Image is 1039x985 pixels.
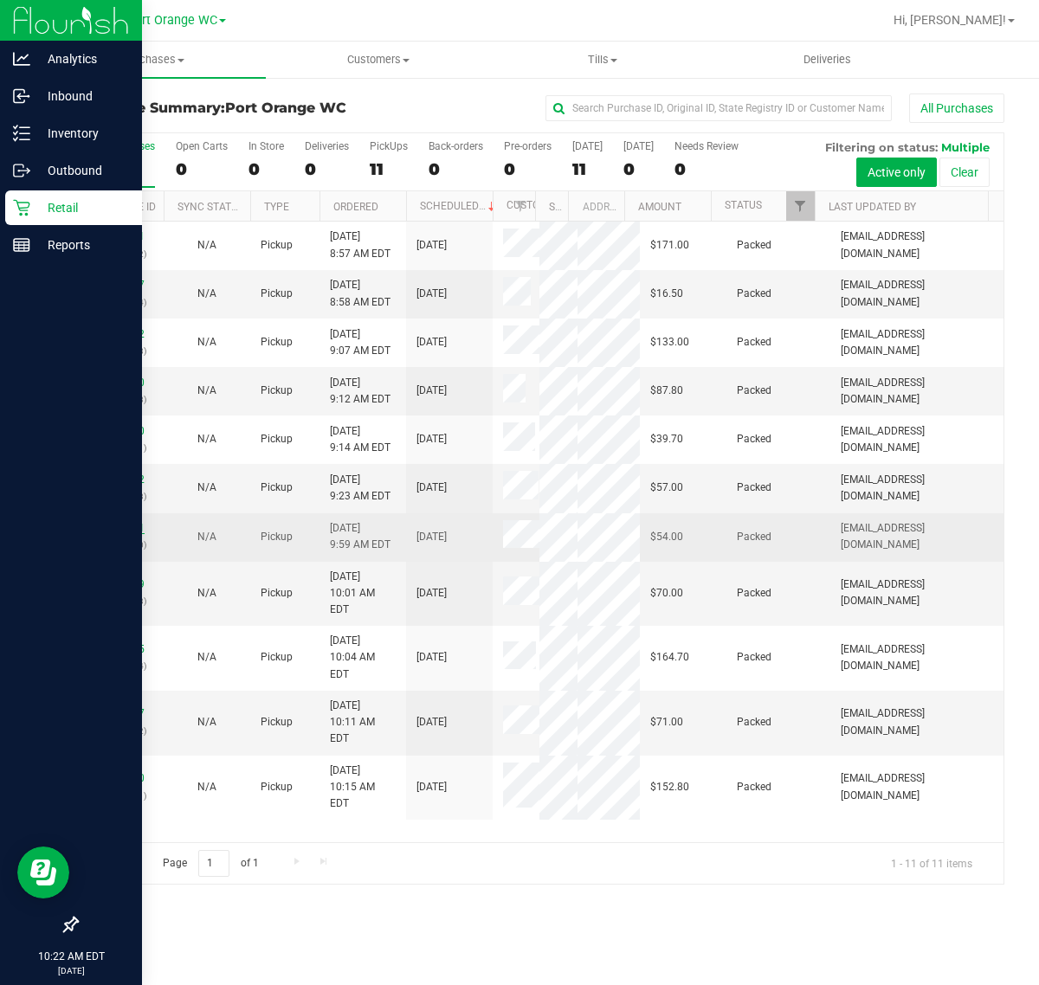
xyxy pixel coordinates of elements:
[261,431,293,447] span: Pickup
[127,13,217,28] span: Port Orange WC
[416,237,447,254] span: [DATE]
[370,140,408,152] div: PickUps
[825,140,938,154] span: Filtering on status:
[416,779,447,795] span: [DATE]
[416,529,447,545] span: [DATE]
[841,770,993,803] span: [EMAIL_ADDRESS][DOMAIN_NAME]
[330,277,390,310] span: [DATE] 8:58 AM EDT
[725,199,762,211] a: Status
[737,714,771,731] span: Packed
[737,649,771,666] span: Packed
[737,286,771,302] span: Packed
[197,587,216,599] span: Not Applicable
[429,140,483,152] div: Back-orders
[197,481,216,493] span: Not Applicable
[330,633,396,683] span: [DATE] 10:04 AM EDT
[248,159,284,179] div: 0
[504,159,552,179] div: 0
[330,375,390,408] span: [DATE] 9:12 AM EDT
[330,520,390,553] span: [DATE] 9:59 AM EDT
[841,423,993,456] span: [EMAIL_ADDRESS][DOMAIN_NAME]
[261,237,293,254] span: Pickup
[737,529,771,545] span: Packed
[841,472,993,505] span: [EMAIL_ADDRESS][DOMAIN_NAME]
[650,529,683,545] span: $54.00
[420,200,499,212] a: Scheduled
[780,52,874,68] span: Deliveries
[506,191,534,221] a: Filter
[197,585,216,602] button: N/A
[197,531,216,543] span: Not Applicable
[13,162,30,179] inline-svg: Outbound
[370,159,408,179] div: 11
[416,431,447,447] span: [DATE]
[841,229,993,261] span: [EMAIL_ADDRESS][DOMAIN_NAME]
[197,433,216,445] span: Not Applicable
[841,326,993,359] span: [EMAIL_ADDRESS][DOMAIN_NAME]
[261,480,293,496] span: Pickup
[416,334,447,351] span: [DATE]
[939,158,990,187] button: Clear
[330,423,390,456] span: [DATE] 9:14 AM EDT
[8,964,134,977] p: [DATE]
[30,86,134,106] p: Inbound
[786,191,815,221] a: Filter
[197,716,216,728] span: Not Applicable
[650,286,683,302] span: $16.50
[650,334,689,351] span: $133.00
[941,140,990,154] span: Multiple
[909,93,1004,123] button: All Purchases
[549,201,640,213] a: State Registry ID
[267,52,489,68] span: Customers
[176,140,228,152] div: Open Carts
[197,431,216,447] button: N/A
[416,286,447,302] span: [DATE]
[266,42,490,78] a: Customers
[333,201,378,213] a: Ordered
[264,201,289,213] a: Type
[650,383,683,399] span: $87.80
[261,286,293,302] span: Pickup
[737,779,771,795] span: Packed
[416,585,447,602] span: [DATE]
[197,336,216,348] span: Not Applicable
[416,480,447,496] span: [DATE]
[416,714,447,731] span: [DATE]
[894,13,1006,27] span: Hi, [PERSON_NAME]!
[674,159,739,179] div: 0
[261,529,293,545] span: Pickup
[737,383,771,399] span: Packed
[13,236,30,254] inline-svg: Reports
[197,529,216,545] button: N/A
[197,287,216,299] span: Not Applicable
[30,123,134,144] p: Inventory
[261,714,293,731] span: Pickup
[197,286,216,302] button: N/A
[650,714,683,731] span: $71.00
[176,159,228,179] div: 0
[330,763,396,813] span: [DATE] 10:15 AM EDT
[197,781,216,793] span: Not Applicable
[737,334,771,351] span: Packed
[490,42,714,78] a: Tills
[737,237,771,254] span: Packed
[13,199,30,216] inline-svg: Retail
[261,779,293,795] span: Pickup
[737,431,771,447] span: Packed
[248,140,284,152] div: In Store
[650,480,683,496] span: $57.00
[841,705,993,738] span: [EMAIL_ADDRESS][DOMAIN_NAME]
[197,651,216,663] span: Not Applicable
[737,480,771,496] span: Packed
[841,641,993,674] span: [EMAIL_ADDRESS][DOMAIN_NAME]
[305,159,349,179] div: 0
[197,383,216,399] button: N/A
[177,201,244,213] a: Sync Status
[416,383,447,399] span: [DATE]
[568,191,624,222] th: Address
[13,50,30,68] inline-svg: Analytics
[197,237,216,254] button: N/A
[572,140,603,152] div: [DATE]
[841,277,993,310] span: [EMAIL_ADDRESS][DOMAIN_NAME]
[737,585,771,602] span: Packed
